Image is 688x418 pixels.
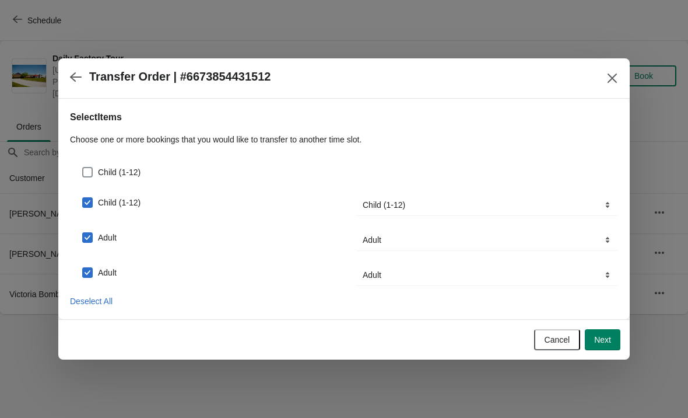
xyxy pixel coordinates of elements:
span: Child (1-12) [98,166,141,178]
button: Next [585,329,620,350]
button: Close [602,68,623,89]
span: Cancel [545,335,570,344]
span: Adult [98,267,117,278]
p: Choose one or more bookings that you would like to transfer to another time slot. [70,134,618,145]
span: Child (1-12) [98,197,141,208]
span: Adult [98,232,117,243]
button: Deselect All [65,291,117,312]
h2: Transfer Order | #6673854431512 [89,70,271,83]
span: Deselect All [70,297,113,306]
h2: Select Items [70,110,618,124]
button: Cancel [534,329,581,350]
span: Next [594,335,611,344]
